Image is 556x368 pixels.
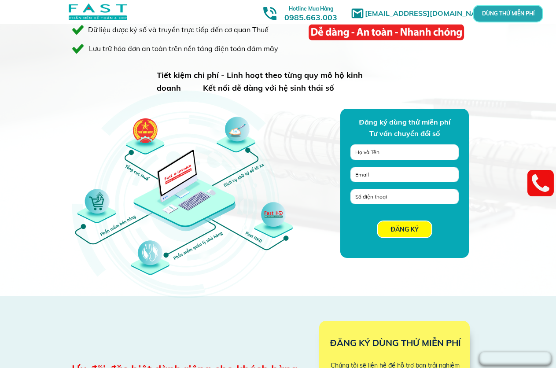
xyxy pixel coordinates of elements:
[289,5,333,12] span: Hotline Mua Hàng
[491,10,525,18] p: DÙNG THỬ MIỄN PHÍ
[378,221,431,237] p: ĐĂNG KÝ
[275,3,347,22] h3: 0985.663.003
[88,24,298,36] div: Dữ liệu được ký số và truyền trực tiếp đến cơ quan Thuế
[353,167,456,182] input: Email
[353,145,456,160] input: Họ và Tên
[157,69,388,95] h3: Tiết kiệm chi phí - Linh hoạt theo từng quy mô hộ kinh doanh
[89,43,280,55] div: Lưu trữ hóa đơn an toàn trên nền tảng điện toán đám mây
[365,8,495,19] h1: [EMAIL_ADDRESS][DOMAIN_NAME]
[317,117,493,139] div: Đăng ký dùng thử miễn phí Tư vấn chuyển đổi số
[313,336,477,350] h3: ĐĂNG KÝ DÙNG THỬ MIỄN PHÍ
[353,189,456,204] input: Số điện thoại
[203,82,342,95] div: Kết nối dễ dàng với hệ sinh thái số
